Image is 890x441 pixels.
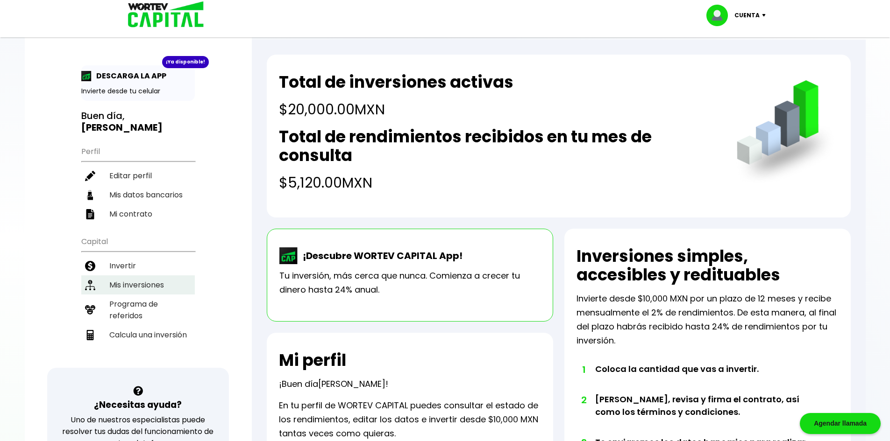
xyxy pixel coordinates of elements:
[581,363,586,377] span: 1
[279,377,388,391] p: ¡Buen día !
[85,305,95,315] img: recomiendanos-icon.9b8e9327.svg
[733,80,839,186] img: grafica.516fef24.png
[162,56,209,68] div: ¡Ya disponible!
[279,73,513,91] h2: Total de inversiones activas
[279,399,541,441] p: En tu perfil de WORTEV CAPITAL puedes consultar el estado de los rendimientos, editar los datos e...
[279,269,541,297] p: Tu inversión, más cerca que nunca. Comienza a crecer tu dinero hasta 24% anual.
[81,275,195,294] a: Mis inversiones
[81,121,163,134] b: [PERSON_NAME]
[279,351,346,370] h2: Mi perfil
[298,249,463,263] p: ¡Descubre WORTEV CAPITAL App!
[81,231,195,368] ul: Capital
[85,330,95,340] img: calculadora-icon.17d418c4.svg
[81,86,195,96] p: Invierte desde tu celular
[81,325,195,344] a: Calcula una inversión
[595,363,812,393] li: Coloca la cantidad que vas a invertir.
[318,378,385,390] span: [PERSON_NAME]
[760,14,772,17] img: icon-down
[81,185,195,204] a: Mis datos bancarios
[581,393,586,407] span: 2
[577,247,839,284] h2: Inversiones simples, accesibles y redituables
[81,166,195,185] a: Editar perfil
[279,99,513,120] h4: $20,000.00 MXN
[85,280,95,290] img: inversiones-icon.6695dc30.svg
[85,190,95,200] img: datos-icon.10cf9172.svg
[92,70,166,82] p: DESCARGA LA APP
[85,171,95,181] img: editar-icon.952d3147.svg
[800,413,881,434] div: Agendar llamada
[85,261,95,271] img: invertir-icon.b3b967d7.svg
[94,398,182,412] h3: ¿Necesitas ayuda?
[595,393,812,436] li: [PERSON_NAME], revisa y firma el contrato, así como los términos y condiciones.
[81,204,195,224] a: Mi contrato
[279,247,298,264] img: wortev-capital-app-icon
[734,8,760,22] p: Cuenta
[81,294,195,325] a: Programa de referidos
[85,209,95,219] img: contrato-icon.f2db500c.svg
[279,127,718,165] h2: Total de rendimientos recibidos en tu mes de consulta
[81,110,195,133] h3: Buen día,
[577,292,839,348] p: Invierte desde $10,000 MXN por un plazo de 12 meses y recibe mensualmente el 2% de rendimientos. ...
[81,71,92,81] img: app-icon
[279,172,718,193] h4: $5,120.00 MXN
[81,141,195,224] ul: Perfil
[706,5,734,26] img: profile-image
[81,256,195,275] a: Invertir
